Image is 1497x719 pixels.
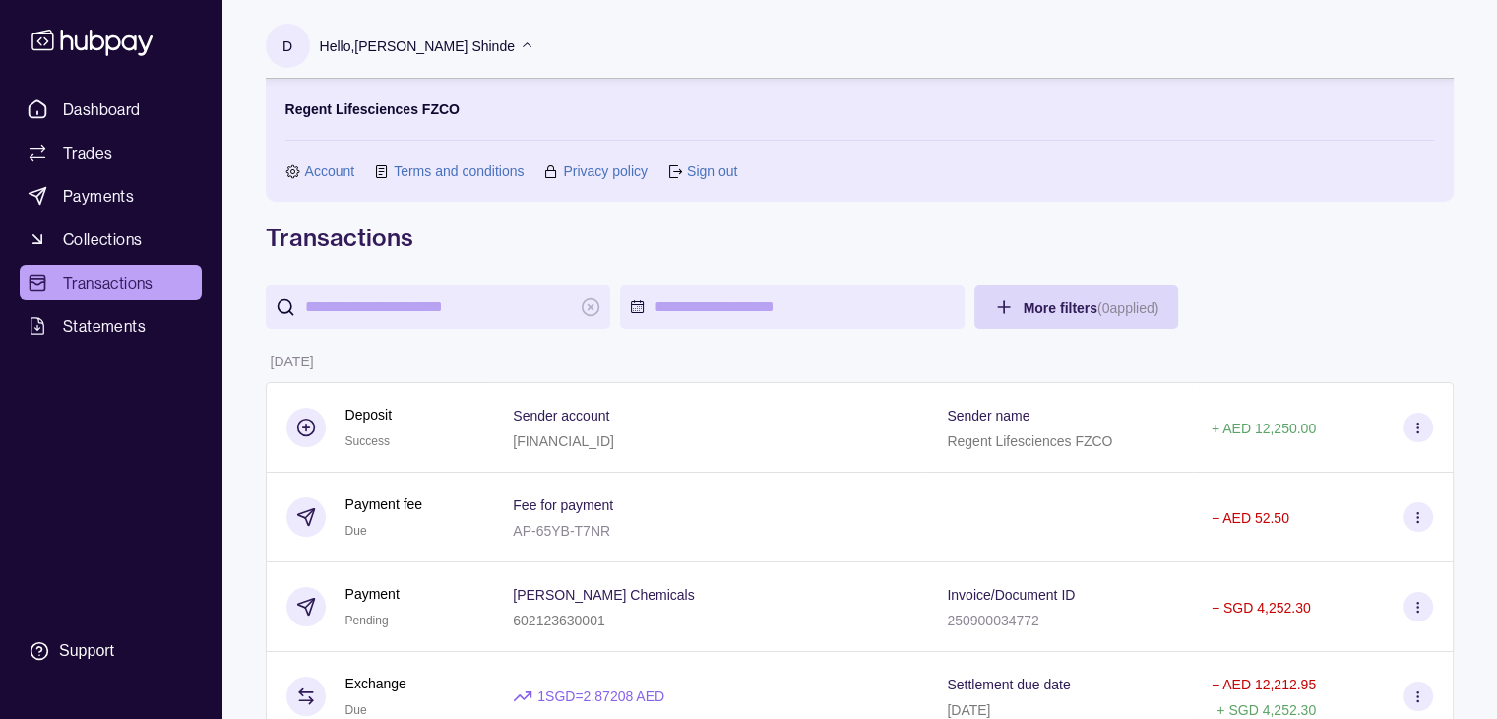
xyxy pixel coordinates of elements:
p: 1 SGD = 2.87208 AED [537,686,664,707]
p: Settlement due date [947,677,1070,692]
p: Deposit [345,404,392,425]
p: Fee for payment [513,497,613,513]
span: Dashboard [63,98,141,121]
p: + AED 12,250.00 [1212,421,1316,436]
span: Due [345,524,367,538]
button: More filters(0applied) [974,285,1179,329]
a: Account [305,161,355,182]
p: Invoice/Document ID [947,587,1075,603]
p: [FINANCIAL_ID] [513,433,614,449]
a: Support [20,630,202,672]
p: Regent Lifesciences FZCO [285,98,460,120]
input: search [305,285,571,329]
p: [PERSON_NAME] Chemicals [513,587,694,603]
h1: Transactions [266,222,1454,253]
p: Sender account [513,408,609,424]
p: D [282,35,292,57]
a: Transactions [20,265,202,300]
p: − AED 12,212.95 [1212,677,1316,692]
p: Hello, [PERSON_NAME] Shinde [320,35,515,57]
span: Success [345,434,390,448]
p: + SGD 4,252.30 [1216,702,1316,718]
p: − AED 52.50 [1212,510,1289,526]
a: Privacy policy [563,161,648,182]
span: Trades [63,141,112,164]
p: 250900034772 [947,613,1038,628]
a: Trades [20,135,202,170]
span: Due [345,703,367,717]
span: Collections [63,228,142,251]
a: Payments [20,178,202,214]
p: Payment fee [345,493,423,515]
span: Payments [63,184,134,208]
p: [DATE] [271,354,314,369]
div: Support [59,640,114,662]
p: 602123630001 [513,613,604,628]
a: Terms and conditions [394,161,524,182]
span: Statements [63,314,146,338]
a: Dashboard [20,92,202,127]
p: − SGD 4,252.30 [1212,600,1311,616]
p: Sender name [947,408,1029,424]
p: ( 0 applied) [1097,300,1158,316]
p: Payment [345,583,400,605]
a: Collections [20,222,202,257]
a: Sign out [687,161,737,182]
a: Statements [20,308,202,344]
span: Transactions [63,271,154,294]
p: AP-65YB-T7NR [513,523,610,539]
p: [DATE] [947,702,990,718]
p: Regent Lifesciences FZCO [947,433,1112,449]
span: More filters [1024,300,1159,316]
span: Pending [345,614,389,627]
p: Exchange [345,673,406,694]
